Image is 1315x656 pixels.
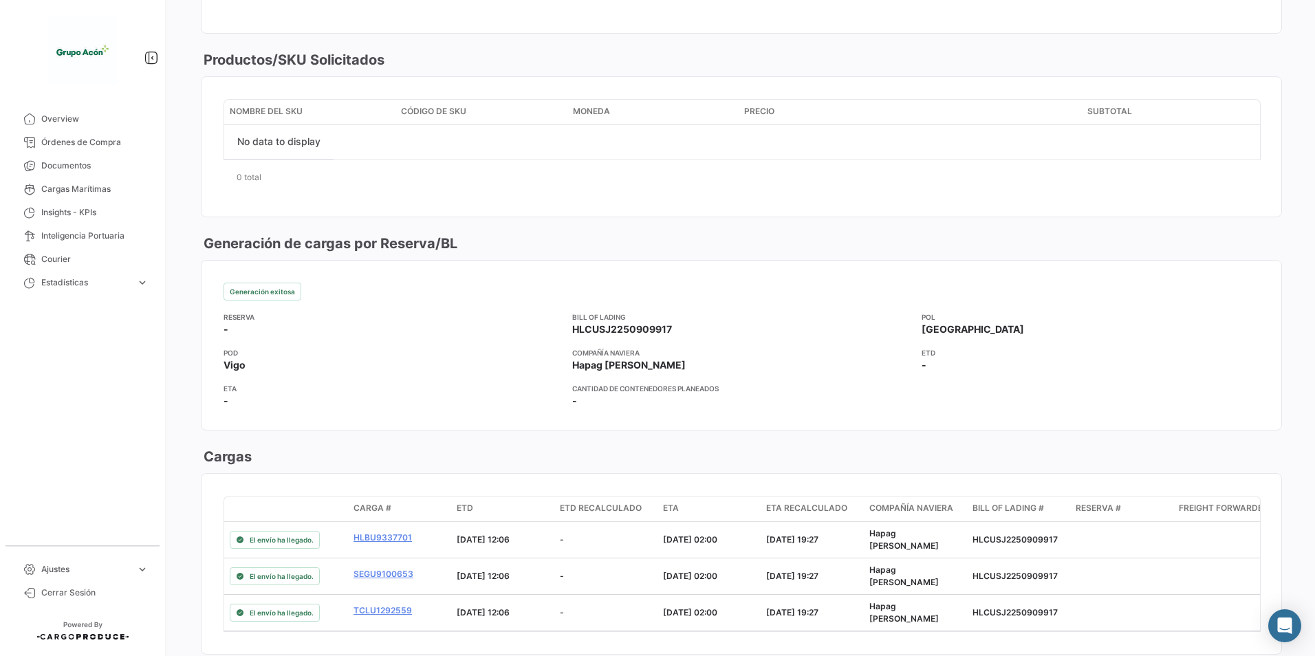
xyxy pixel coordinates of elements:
span: Overview [41,113,149,125]
span: [DATE] 02:00 [663,607,717,617]
span: Insights - KPIs [41,206,149,219]
datatable-header-cell: ETD Recalculado [554,496,657,521]
span: expand_more [136,276,149,289]
datatable-header-cell: Moneda [567,100,739,124]
datatable-header-cell: Carga # [348,496,451,521]
span: Precio [744,105,774,118]
span: Freight Forwarder [1179,502,1268,514]
a: Documentos [11,154,154,177]
a: Courier [11,248,154,271]
span: ETD [457,502,473,514]
span: Bill of Lading # [972,502,1044,514]
app-card-info-title: POD [224,347,561,358]
span: [DATE] 02:00 [663,534,717,545]
span: El envío ha llegado. [250,534,314,545]
span: ETA [663,502,679,514]
a: Órdenes de Compra [11,131,154,154]
span: - [224,394,228,408]
app-card-info-title: Bill of Lading [572,311,910,322]
span: Ajustes [41,563,131,576]
span: Órdenes de Compra [41,136,149,149]
app-card-info-title: Compañía naviera [572,347,910,358]
app-card-info-title: POL [922,311,1259,322]
div: Abrir Intercom Messenger [1268,609,1301,642]
a: TCLU1292559 [354,604,446,617]
span: Hapag Lloyd [869,601,939,624]
span: [DATE] 12:06 [457,571,510,581]
span: [DATE] 19:27 [766,607,818,617]
h3: Productos/SKU Solicitados [201,50,384,69]
h3: Generación de cargas por Reserva/BL [201,234,457,253]
a: Cargas Marítimas [11,177,154,201]
app-card-info-title: ETD [922,347,1259,358]
span: Código de SKU [401,105,466,118]
a: Overview [11,107,154,131]
span: Generación exitosa [230,286,295,297]
span: Subtotal [1087,105,1132,118]
datatable-header-cell: ETA Recalculado [761,496,864,521]
span: Hapag [PERSON_NAME] [572,358,686,372]
span: El envío ha llegado. [250,571,314,582]
span: Vigo [224,358,246,372]
span: - [560,571,564,581]
span: Documentos [41,160,149,172]
span: - [224,322,228,336]
span: ETA Recalculado [766,502,847,514]
datatable-header-cell: ETA [657,496,761,521]
span: [DATE] 12:06 [457,607,510,617]
span: HLCUSJ2250909917 [572,322,672,336]
img: 1f3d66c5-6a2d-4a07-a58d-3a8e9bbc88ff.jpeg [48,17,117,85]
span: Cerrar Sesión [41,587,149,599]
app-card-info-title: Cantidad de contenedores planeados [572,383,910,394]
span: Inteligencia Portuaria [41,230,149,242]
span: Hapag Lloyd [869,565,939,587]
div: HLCUSJ2250909917 [972,606,1065,619]
span: [DATE] 02:00 [663,571,717,581]
datatable-header-cell: Compañía naviera [864,496,967,521]
span: Hapag Lloyd [869,528,939,551]
span: Cargas Marítimas [41,183,149,195]
span: Moneda [573,105,610,118]
a: Insights - KPIs [11,201,154,224]
span: - [572,394,577,408]
span: - [560,607,564,617]
a: HLBU9337701 [354,532,446,544]
span: [DATE] 19:27 [766,534,818,545]
span: Compañía naviera [869,502,953,514]
app-card-info-title: ETA [224,383,561,394]
span: Estadísticas [41,276,131,289]
span: - [922,358,926,372]
a: SEGU9100653 [354,568,446,580]
h3: Cargas [201,447,252,466]
datatable-header-cell: ETD [451,496,554,521]
div: HLCUSJ2250909917 [972,534,1065,546]
div: No data to display [224,125,334,160]
datatable-header-cell: Nombre del SKU [224,100,395,124]
span: El envío ha llegado. [250,607,314,618]
div: 0 total [224,160,1259,195]
datatable-header-cell: Bill of Lading # [967,496,1070,521]
datatable-header-cell: Freight Forwarder [1173,496,1276,521]
datatable-header-cell: Código de SKU [395,100,567,124]
span: [DATE] 19:27 [766,571,818,581]
span: [GEOGRAPHIC_DATA] [922,322,1024,336]
span: Reserva # [1076,502,1121,514]
div: HLCUSJ2250909917 [972,570,1065,582]
a: Inteligencia Portuaria [11,224,154,248]
span: Courier [41,253,149,265]
span: - [560,534,564,545]
span: Nombre del SKU [230,105,303,118]
span: Carga # [354,502,391,514]
span: ETD Recalculado [560,502,642,514]
datatable-header-cell: Reserva # [1070,496,1173,521]
span: [DATE] 12:06 [457,534,510,545]
app-card-info-title: Reserva [224,311,561,322]
span: expand_more [136,563,149,576]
